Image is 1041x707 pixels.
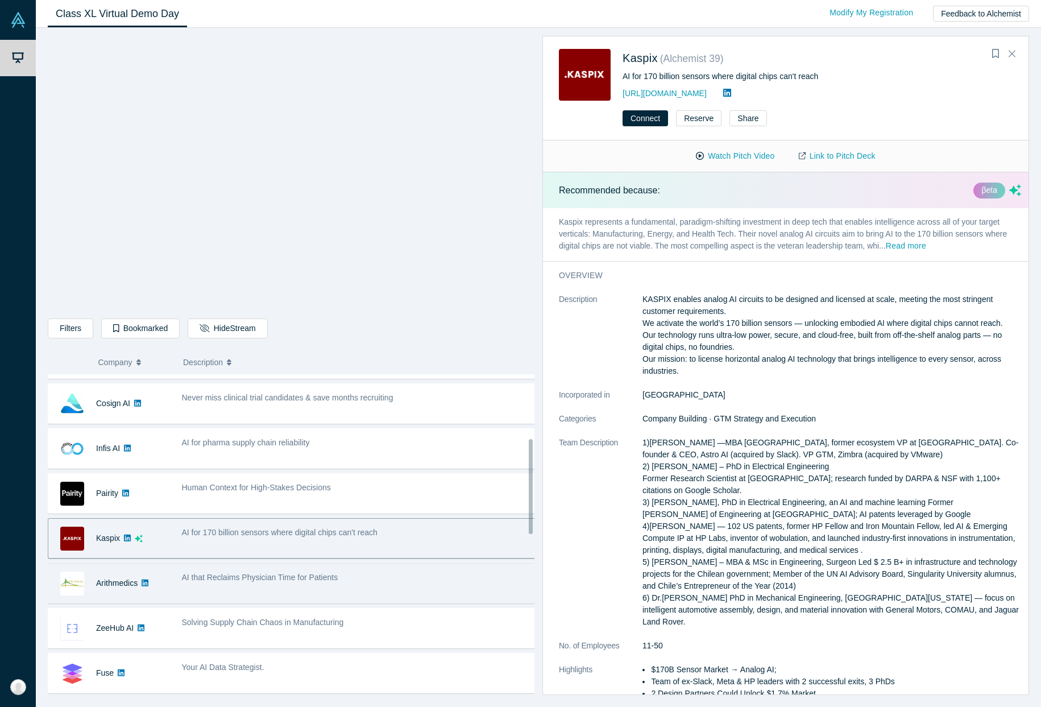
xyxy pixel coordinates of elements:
button: Share [729,110,766,126]
button: Filters [48,319,93,338]
a: Arithmedics [96,578,138,588]
span: Your AI Data Strategist. [182,663,264,672]
li: $170B Sensor Market → Analog AI; [651,664,1021,676]
h3: overview [559,270,1005,282]
p: 1)[PERSON_NAME] —MBA [GEOGRAPHIC_DATA], former ecosystem VP at [GEOGRAPHIC_DATA]. Co-founder & CE... [642,437,1021,628]
iframe: Alchemist Class XL Demo Day: Vault [48,37,534,310]
button: Bookmarked [101,319,180,338]
p: Kaspix represents a fundamental, paradigm-shifting investment in deep tech that enables intellige... [543,208,1037,261]
span: Solving Supply Chain Chaos in Manufacturing [182,618,344,627]
img: Fuse's Logo [60,661,84,685]
span: Human Context for High-Stakes Decisions [182,483,331,492]
dd: 11-50 [642,640,1021,652]
li: 2 Design Partners Could Unlock $1.7% Market [651,688,1021,700]
p: Recommended because: [559,184,660,197]
button: Reserve [676,110,721,126]
button: Close [1003,45,1021,63]
button: HideStream [188,319,267,338]
a: ZeeHub AI [96,623,134,632]
img: Arithmedics's Logo [60,572,84,596]
small: ( Alchemist 39 ) [660,53,724,64]
img: Mo Shomrat's Account [10,679,26,695]
img: ZeeHub AI's Logo [60,617,84,640]
span: Description [183,350,223,374]
a: Cosign AI [96,399,130,408]
a: Modify My Registration [818,3,925,23]
img: Kaspix's Logo [559,49,611,101]
img: Alchemist Vault Logo [10,12,26,28]
dt: No. of Employees [559,640,642,664]
button: Description [183,350,526,374]
li: Team of ex-Slack, Meta & HP leaders with 2 successful exits, 3 PhDs [651,676,1021,688]
img: Kaspix's Logo [60,527,84,551]
span: AI that Reclaims Physician Time for Patients [182,573,338,582]
button: Bookmark [988,46,1003,62]
span: AI for pharma supply chain reliability [182,438,310,447]
button: Company [98,350,172,374]
span: AI for 170 billion sensors where digital chips can't reach [182,528,378,537]
button: Read more [886,240,926,253]
dt: Incorporated in [559,389,642,413]
span: Never miss clinical trial candidates & save months recruiting [182,393,393,402]
a: Pairity [96,489,118,498]
button: Watch Pitch Video [684,146,786,166]
dt: Team Description [559,437,642,640]
dt: Description [559,293,642,389]
a: Link to Pitch Deck [787,146,887,166]
img: Pairity's Logo [60,482,84,506]
a: Kaspix [96,534,120,543]
a: Class XL Virtual Demo Day [48,1,187,27]
button: Feedback to Alchemist [933,6,1029,22]
img: Cosign AI's Logo [60,392,84,416]
dd: [GEOGRAPHIC_DATA] [642,389,1021,401]
button: Connect [623,110,668,126]
svg: dsa ai sparkles [1009,184,1021,196]
p: KASPIX enables analog AI circuits to be designed and licensed at scale, meeting the most stringen... [642,293,1021,377]
svg: dsa ai sparkles [135,535,143,543]
a: Fuse [96,668,114,677]
a: Kaspix [623,52,658,64]
img: Infis AI's Logo [60,437,84,461]
a: [URL][DOMAIN_NAME] [623,89,707,98]
div: βeta [973,183,1005,199]
div: AI for 170 billion sensors where digital chips can't reach [623,71,1002,82]
span: Company [98,350,132,374]
span: Company Building · GTM Strategy and Execution [642,414,816,423]
dt: Categories [559,413,642,437]
a: Infis AI [96,444,120,453]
